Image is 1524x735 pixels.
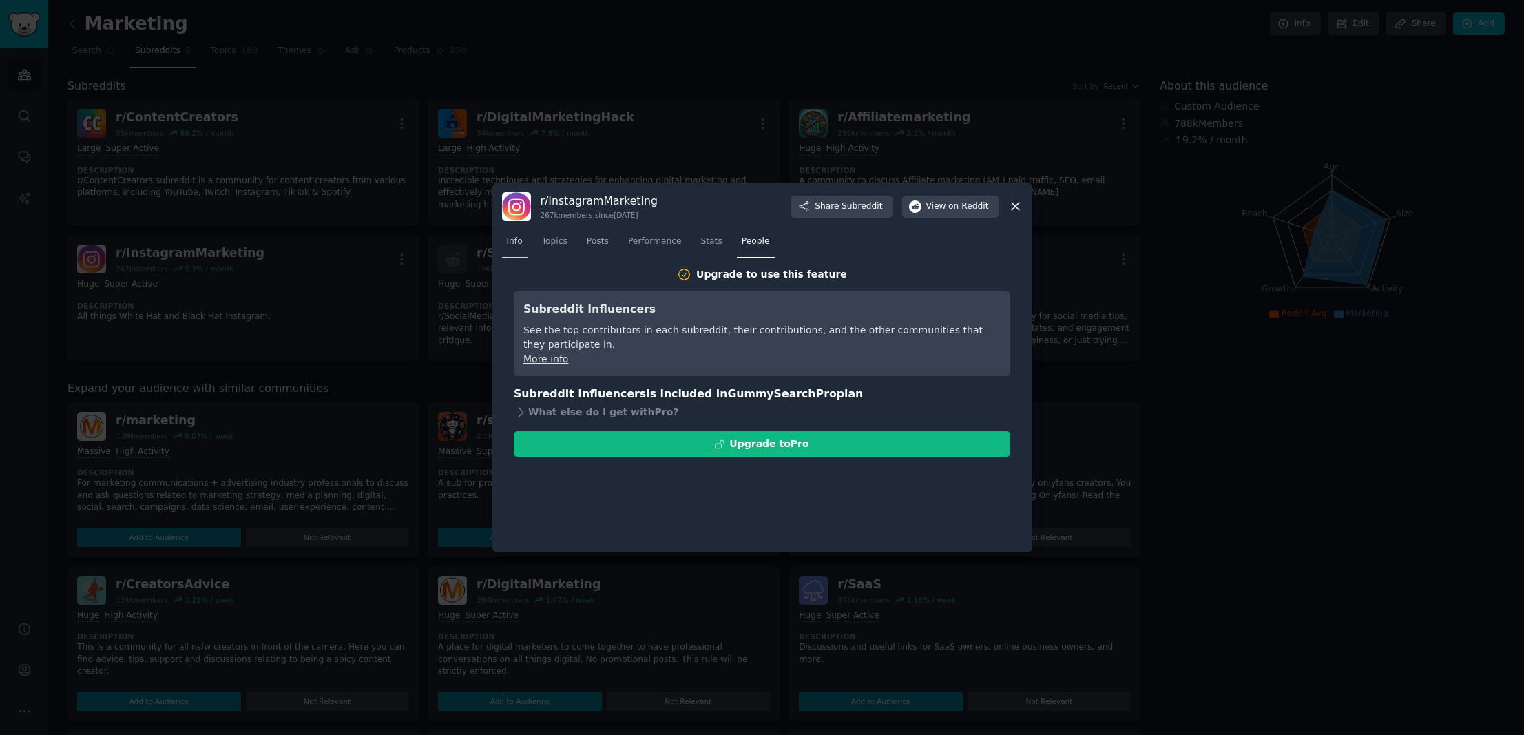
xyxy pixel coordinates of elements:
a: People [737,231,775,259]
h3: Subreddit Influencers is included in plan [514,386,1010,403]
div: Upgrade to use this feature [696,267,847,282]
button: Upgrade toPro [514,431,1010,457]
span: Performance [628,236,682,248]
span: Share [815,200,882,213]
div: Upgrade to Pro [729,437,808,451]
h3: Subreddit Influencers [523,301,1001,318]
a: Stats [696,231,727,259]
a: Posts [582,231,614,259]
div: What else do I get with Pro ? [514,402,1010,422]
span: Posts [587,236,609,248]
span: Stats [701,236,722,248]
a: Info [502,231,528,259]
a: More info [523,353,568,364]
a: Topics [537,231,572,259]
a: Performance [623,231,687,259]
button: ShareSubreddit [791,196,892,218]
div: See the top contributors in each subreddit, their contributions, and the other communities that t... [523,323,1001,352]
h3: r/ InstagramMarketing [541,194,658,208]
span: GummySearch Pro [727,387,836,400]
span: People [742,236,770,248]
span: Subreddit [842,200,882,213]
span: on Reddit [948,200,988,213]
span: View [926,200,989,213]
div: 267k members since [DATE] [541,210,658,220]
img: InstagramMarketing [502,192,531,221]
span: Info [507,236,523,248]
span: Topics [542,236,567,248]
button: Viewon Reddit [902,196,999,218]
